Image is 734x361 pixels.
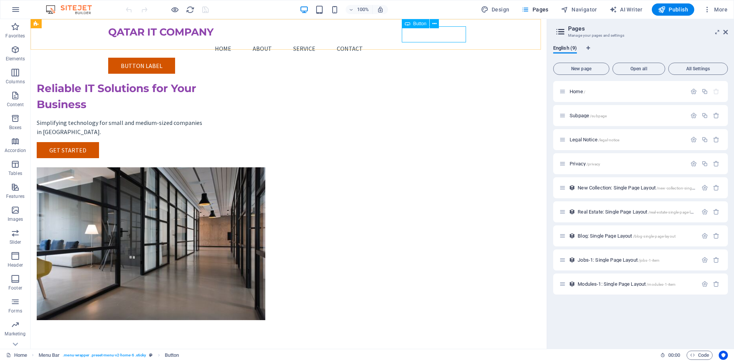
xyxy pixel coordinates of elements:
div: Settings [690,136,697,143]
p: Slider [10,239,21,245]
p: Forms [8,308,22,314]
button: 100% [346,5,373,14]
span: Click to open page [570,137,619,142]
div: Settings [690,88,697,95]
p: Header [8,262,23,268]
p: Elements [6,56,25,62]
div: Legal Notice/legal-notice [567,137,687,142]
p: Tables [8,170,22,176]
span: Click to select. Double-click to edit [39,351,60,360]
div: Blog: Single Page Layout/blog-single-page-layout [575,233,698,238]
div: The startpage cannot be deleted [713,88,719,95]
div: Modules-1: Single Page Layout/modules-1-item [575,282,698,287]
span: Click to open page [570,113,607,118]
button: reload [185,5,195,14]
span: /blog-single-page-layout [633,234,676,238]
div: Remove [713,257,719,263]
nav: breadcrumb [39,351,179,360]
div: Settings [702,209,708,215]
p: Boxes [9,125,22,131]
span: /new-collection-single-page-layout [656,186,716,190]
div: Design (Ctrl+Alt+Y) [478,3,513,16]
span: Click to open page [578,185,716,191]
span: Click to open page [570,161,600,167]
div: Remove [713,112,719,119]
div: This layout is used as a template for all items (e.g. a blog post) of this collection. The conten... [569,209,575,215]
div: Duplicate [702,160,708,167]
div: Settings [690,112,697,119]
h2: Pages [568,25,728,32]
p: Marketing [5,331,26,337]
p: Images [8,216,23,222]
a: Click to cancel selection. Double-click to open Pages [6,351,27,360]
button: AI Writer [606,3,646,16]
div: This layout is used as a template for all items (e.g. a blog post) of this collection. The conten... [569,257,575,263]
div: Remove [713,185,719,191]
span: Publish [658,6,688,13]
button: Code [687,351,713,360]
span: Click to open page [570,89,585,94]
span: AI Writer [609,6,643,13]
div: Real Estate: Single Page Layout/real-estate-single-page-layout [575,209,698,214]
p: Content [7,102,24,108]
p: Accordion [5,147,26,154]
div: Settings [690,160,697,167]
span: Design [481,6,510,13]
div: New Collection: Single Page Layout/new-collection-single-page-layout [575,185,698,190]
img: Editor Logo [44,5,101,14]
span: All Settings [672,66,724,71]
button: More [700,3,731,16]
h6: Session time [660,351,680,360]
div: Duplicate [702,112,708,119]
button: Open all [612,63,665,75]
span: / [584,90,585,94]
h6: 100% [357,5,369,14]
span: Click to open page [578,209,700,215]
p: Columns [6,79,25,85]
div: Jobs-1: Single Page Layout/jobs-1-item [575,257,698,262]
p: Features [6,193,24,199]
div: Duplicate [702,136,708,143]
div: This layout is used as a template for all items (e.g. a blog post) of this collection. The conten... [569,281,575,287]
span: /real-estate-single-page-layout [648,210,700,214]
div: Settings [702,233,708,239]
i: On resize automatically adjust zoom level to fit chosen device. [377,6,384,13]
span: Click to select. Double-click to edit [165,351,179,360]
span: /modules-1-item [646,282,676,287]
div: Language Tabs [553,45,728,60]
span: /subpage [590,114,607,118]
div: Remove [713,209,719,215]
div: Settings [702,185,708,191]
span: Pages [521,6,548,13]
span: Code [690,351,709,360]
div: Remove [713,136,719,143]
i: Reload page [186,5,195,14]
span: New page [557,66,606,71]
div: Privacy/privacy [567,161,687,166]
div: Remove [713,233,719,239]
span: Navigator [561,6,597,13]
button: Usercentrics [719,351,728,360]
i: This element is a customizable preset [149,353,153,357]
span: : [674,352,675,358]
span: Open all [616,66,662,71]
div: Home/ [567,89,687,94]
button: New page [553,63,609,75]
span: English (9) [553,44,577,54]
p: Favorites [5,33,25,39]
button: Design [478,3,513,16]
span: . menu-wrapper .preset-menu-v2-home-6 .sticky [63,351,146,360]
span: Click to open page [578,233,676,239]
div: Duplicate [702,88,708,95]
div: Remove [713,160,719,167]
span: /legal-notice [598,138,620,142]
p: Footer [8,285,22,291]
span: 00 00 [668,351,680,360]
span: Click to open page [578,257,659,263]
h3: Manage your pages and settings [568,32,713,39]
div: Subpage/subpage [567,113,687,118]
div: This layout is used as a template for all items (e.g. a blog post) of this collection. The conten... [569,233,575,239]
span: /jobs-1-item [638,258,660,262]
div: Settings [702,257,708,263]
span: /privacy [586,162,600,166]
